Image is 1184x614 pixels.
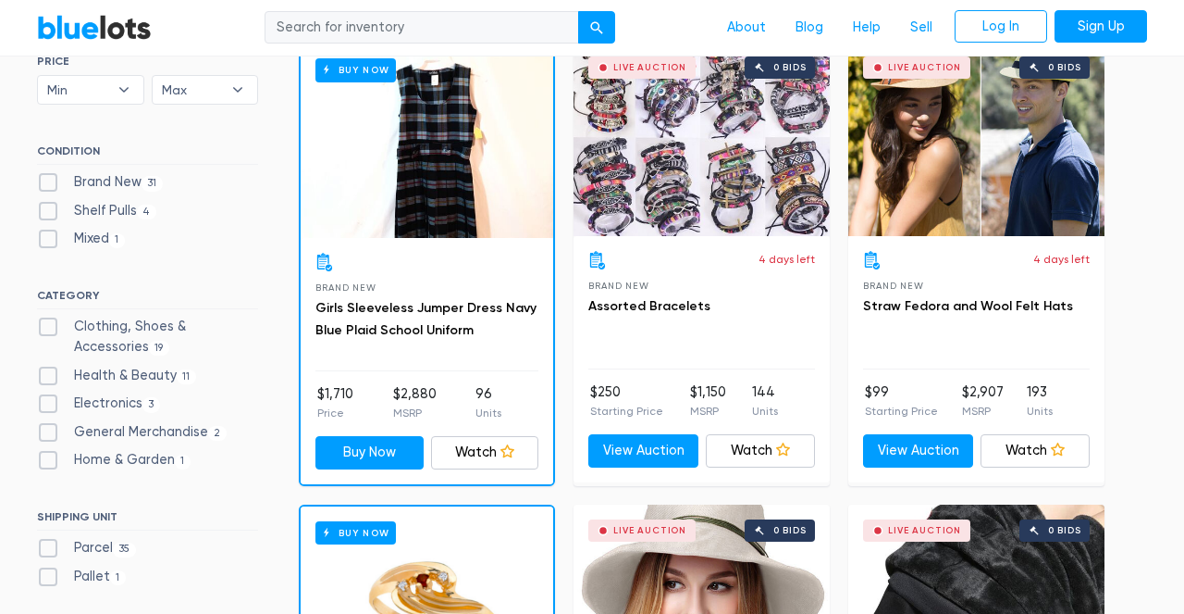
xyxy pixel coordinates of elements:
li: $1,710 [317,384,353,421]
div: Live Auction [888,63,961,72]
li: 96 [475,384,501,421]
p: Units [1027,403,1053,420]
span: 1 [175,455,191,470]
a: Log In [955,10,1047,44]
a: View Auction [588,434,698,468]
a: BlueLots [37,14,152,41]
a: Watch [431,436,539,470]
p: Starting Price [590,403,663,420]
label: Electronics [37,394,160,414]
span: 31 [142,176,163,191]
h6: CONDITION [37,144,258,165]
p: Units [475,405,501,421]
label: Health & Beauty [37,366,196,386]
label: Parcel [37,538,136,558]
span: 4 [137,205,156,219]
div: 0 bids [1048,63,1081,72]
p: 4 days left [758,251,815,268]
a: Sign Up [1054,10,1147,44]
div: Live Auction [888,526,961,535]
a: Live Auction 0 bids [848,42,1104,236]
h6: Buy Now [315,521,396,545]
a: Help [838,10,895,45]
div: 0 bids [773,63,807,72]
li: 144 [752,382,778,420]
h6: PRICE [37,55,258,68]
a: Watch [706,434,816,468]
span: 35 [113,543,136,558]
li: $99 [865,382,938,420]
h6: CATEGORY [37,289,258,309]
label: Clothing, Shoes & Accessories [37,317,258,357]
a: About [712,10,781,45]
h6: Buy Now [315,58,396,81]
label: Pallet [37,567,126,587]
p: Starting Price [865,403,938,420]
div: Live Auction [613,526,686,535]
a: Buy Now [301,44,553,238]
span: Min [47,76,108,104]
h6: SHIPPING UNIT [37,510,258,531]
p: MSRP [690,403,726,420]
a: Straw Fedora and Wool Felt Hats [863,298,1073,314]
div: 0 bids [1048,526,1081,535]
span: Max [162,76,223,104]
p: MSRP [962,403,1004,420]
a: Girls Sleeveless Jumper Dress Navy Blue Plaid School Uniform [315,300,536,338]
li: $2,907 [962,382,1004,420]
div: Live Auction [613,63,686,72]
b: ▾ [218,76,257,104]
span: 1 [110,570,126,585]
span: 3 [142,397,160,412]
a: Blog [781,10,838,45]
li: $250 [590,382,663,420]
p: 4 days left [1033,251,1090,268]
span: Brand New [863,281,923,291]
p: Units [752,403,778,420]
label: Shelf Pulls [37,201,156,221]
span: 1 [109,233,125,248]
input: Search for inventory [265,11,579,44]
span: Brand New [315,282,376,293]
li: $1,150 [690,382,726,420]
a: Live Auction 0 bids [573,42,830,236]
label: Mixed [37,229,125,249]
a: Buy Now [315,436,424,470]
p: Price [317,405,353,421]
span: 2 [208,426,227,441]
p: MSRP [393,405,437,421]
span: Brand New [588,281,648,291]
b: ▾ [105,76,143,104]
li: 193 [1027,382,1053,420]
label: Home & Garden [37,450,191,470]
span: 11 [177,370,196,384]
label: General Merchandise [37,422,227,443]
li: $2,880 [393,384,437,421]
span: 19 [149,341,169,356]
a: View Auction [863,434,973,468]
a: Sell [895,10,947,45]
div: 0 bids [773,526,807,535]
a: Watch [980,434,1091,468]
a: Assorted Bracelets [588,298,710,314]
label: Brand New [37,172,163,193]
